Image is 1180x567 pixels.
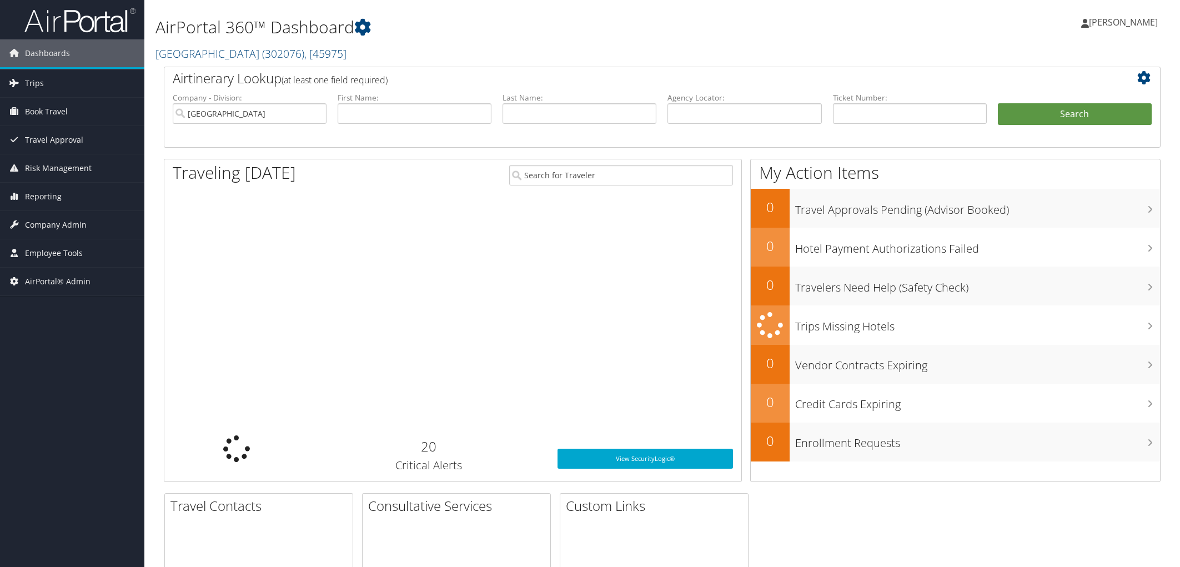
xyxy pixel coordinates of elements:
h2: 0 [751,198,790,217]
a: [GEOGRAPHIC_DATA] [155,46,347,61]
a: 0Hotel Payment Authorizations Failed [751,228,1160,267]
span: Dashboards [25,39,70,67]
label: Agency Locator: [667,92,821,103]
a: 0Travel Approvals Pending (Advisor Booked) [751,189,1160,228]
span: Travel Approval [25,126,83,154]
h3: Credit Cards Expiring [795,391,1160,412]
label: Last Name: [503,92,656,103]
a: 0Vendor Contracts Expiring [751,345,1160,384]
h2: 0 [751,431,790,450]
img: airportal-logo.png [24,7,135,33]
label: Company - Division: [173,92,327,103]
label: First Name: [338,92,491,103]
a: 0Travelers Need Help (Safety Check) [751,267,1160,305]
h2: 0 [751,393,790,412]
span: [PERSON_NAME] [1089,16,1158,28]
input: Search for Traveler [509,165,733,185]
h2: Consultative Services [368,496,550,515]
h1: Traveling [DATE] [173,161,296,184]
span: Employee Tools [25,239,83,267]
h3: Travelers Need Help (Safety Check) [795,274,1160,295]
span: Trips [25,69,44,97]
a: 0Enrollment Requests [751,423,1160,461]
span: Reporting [25,183,62,210]
h3: Critical Alerts [317,458,541,473]
span: ( 302076 ) [262,46,304,61]
h3: Travel Approvals Pending (Advisor Booked) [795,197,1160,218]
h3: Trips Missing Hotels [795,313,1160,334]
h2: Travel Contacts [170,496,353,515]
h1: AirPortal 360™ Dashboard [155,16,831,39]
h2: 0 [751,275,790,294]
h3: Enrollment Requests [795,430,1160,451]
span: , [ 45975 ] [304,46,347,61]
span: Book Travel [25,98,68,126]
h2: 20 [317,437,541,456]
h1: My Action Items [751,161,1160,184]
a: [PERSON_NAME] [1081,6,1169,39]
a: Trips Missing Hotels [751,305,1160,345]
span: Company Admin [25,211,87,239]
a: 0Credit Cards Expiring [751,384,1160,423]
span: AirPortal® Admin [25,268,91,295]
h3: Hotel Payment Authorizations Failed [795,235,1160,257]
span: Risk Management [25,154,92,182]
h3: Vendor Contracts Expiring [795,352,1160,373]
h2: 0 [751,237,790,255]
label: Ticket Number: [833,92,987,103]
span: (at least one field required) [282,74,388,86]
h2: Airtinerary Lookup [173,69,1069,88]
h2: Custom Links [566,496,748,515]
h2: 0 [751,354,790,373]
a: View SecurityLogic® [558,449,733,469]
button: Search [998,103,1152,126]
